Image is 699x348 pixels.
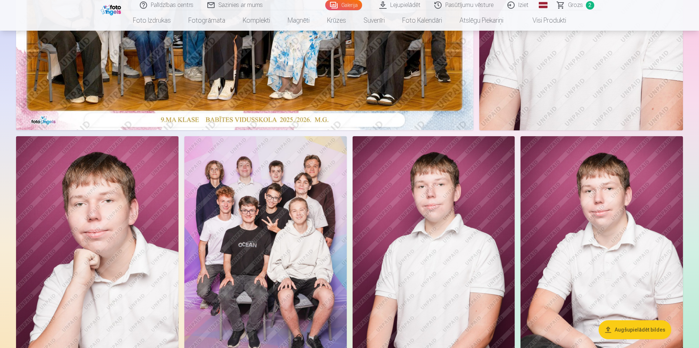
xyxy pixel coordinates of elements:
a: Visi produkti [512,10,575,31]
span: Grozs [568,1,583,9]
img: /fa1 [101,3,123,15]
a: Krūzes [318,10,355,31]
span: 2 [586,1,594,9]
a: Magnēti [279,10,318,31]
button: Augšupielādēt bildes [599,320,671,339]
a: Komplekti [234,10,279,31]
a: Atslēgu piekariņi [451,10,512,31]
a: Foto izdrukas [124,10,180,31]
a: Suvenīri [355,10,393,31]
a: Foto kalendāri [393,10,451,31]
a: Fotogrāmata [180,10,234,31]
